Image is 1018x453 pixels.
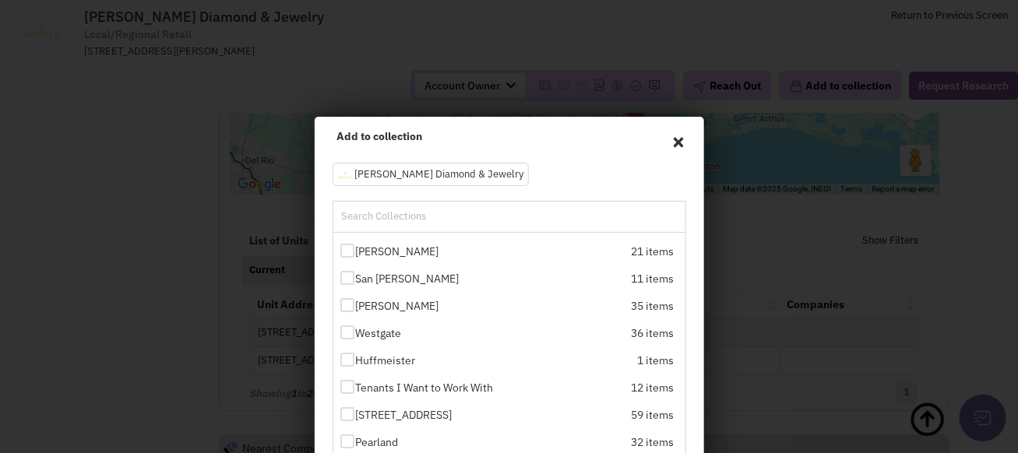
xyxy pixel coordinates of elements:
[511,271,674,290] div: 11 items
[340,434,512,450] label: Pearland
[340,209,477,225] input: Search Collections
[337,129,682,143] h4: Add to collection
[340,298,512,314] label: [PERSON_NAME]
[340,325,512,341] label: Westgate
[340,353,512,368] label: Huffmeister
[511,380,674,399] div: 12 items
[511,353,674,372] div: 1 items
[340,271,512,286] label: San [PERSON_NAME]
[511,325,674,345] div: 36 items
[511,298,674,318] div: 35 items
[355,167,524,181] span: [PERSON_NAME] Diamond & Jewelry
[672,129,686,153] span: ×
[511,244,674,263] div: 21 items
[340,407,512,423] label: [STREET_ADDRESS]
[511,407,674,427] div: 59 items
[340,244,512,259] label: [PERSON_NAME]
[340,380,512,395] label: Tenants I Want to Work With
